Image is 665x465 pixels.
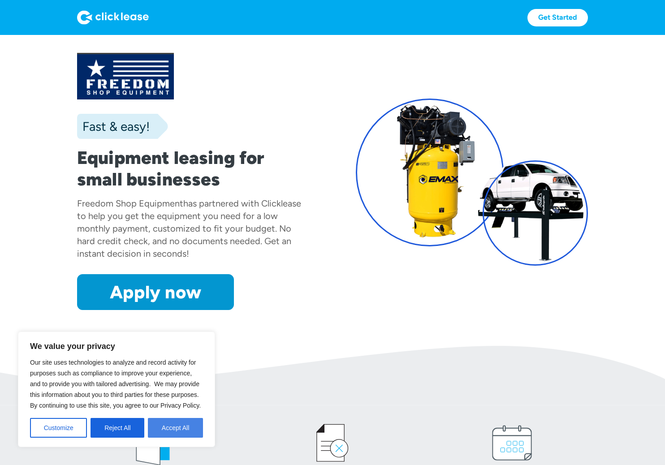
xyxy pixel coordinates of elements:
button: Customize [30,418,87,438]
div: Freedom Shop Equipment [77,198,183,209]
p: We value your privacy [30,341,203,352]
div: Fast & easy! [77,117,150,135]
button: Reject All [91,418,144,438]
h1: Equipment leasing for small businesses [77,147,309,190]
div: has partnered with Clicklease to help you get the equipment you need for a low monthly payment, c... [77,198,301,259]
a: Apply now [77,274,234,310]
span: Our site uses technologies to analyze and record activity for purposes such as compliance to impr... [30,359,201,409]
div: We value your privacy [18,332,215,447]
img: Logo [77,10,149,25]
button: Accept All [148,418,203,438]
a: Get Started [527,9,588,26]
